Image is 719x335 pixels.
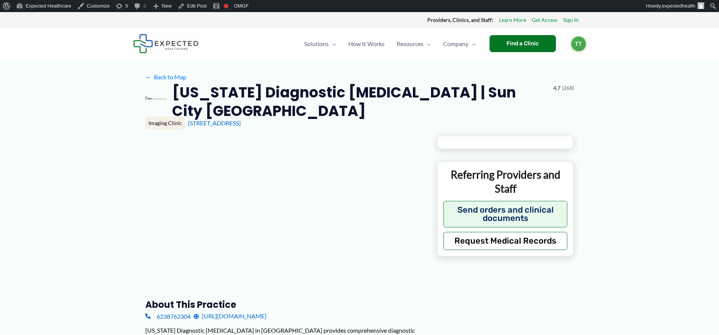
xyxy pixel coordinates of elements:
[423,31,431,57] span: Menu Toggle
[188,119,241,127] a: [STREET_ADDRESS]
[145,73,152,80] span: ←
[194,310,266,322] a: [URL][DOMAIN_NAME]
[391,31,437,57] a: ResourcesMenu Toggle
[490,35,556,52] a: Find a Clinic
[145,299,425,310] h3: About this practice
[133,34,199,53] img: Expected Healthcare Logo - side, dark font, small
[553,83,560,93] span: 4.7
[571,36,586,51] a: TT
[145,117,185,130] div: Imaging Clinic
[304,31,329,57] span: Solutions
[443,232,568,250] button: Request Medical Records
[532,15,557,25] a: Get Access
[499,15,526,25] a: Learn More
[298,31,342,57] a: SolutionsMenu Toggle
[562,83,574,93] span: (268)
[427,17,493,23] strong: Providers, Clinics, and Staff:
[443,31,468,57] span: Company
[224,4,228,8] div: Focus keyphrase not set
[397,31,423,57] span: Resources
[443,201,568,227] button: Send orders and clinical documents
[437,31,482,57] a: CompanyMenu Toggle
[145,310,191,322] a: 6238762304
[145,71,186,83] a: ←Back to Map
[563,15,579,25] a: Sign In
[329,31,336,57] span: Menu Toggle
[342,31,391,57] a: How It Works
[298,31,482,57] nav: Primary Site Navigation
[348,31,385,57] span: How It Works
[172,83,547,120] h2: [US_STATE] Diagnostic [MEDICAL_DATA] | Sun City [GEOGRAPHIC_DATA]
[443,168,568,195] p: Referring Providers and Staff
[662,3,695,9] span: expectedhealth
[468,31,476,57] span: Menu Toggle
